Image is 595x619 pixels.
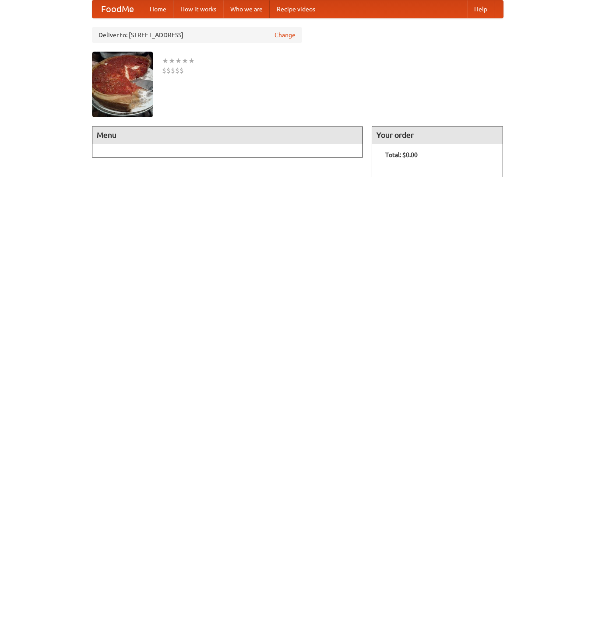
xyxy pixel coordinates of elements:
a: Home [143,0,173,18]
li: $ [171,66,175,75]
a: How it works [173,0,223,18]
li: $ [175,66,180,75]
a: Change [275,31,296,39]
a: FoodMe [92,0,143,18]
h4: Menu [92,126,363,144]
img: angular.jpg [92,52,153,117]
li: ★ [169,56,175,66]
li: ★ [175,56,182,66]
li: ★ [188,56,195,66]
b: Total: $0.00 [385,151,418,158]
li: $ [162,66,166,75]
a: Recipe videos [270,0,322,18]
li: ★ [162,56,169,66]
h4: Your order [372,126,503,144]
li: $ [180,66,184,75]
li: ★ [182,56,188,66]
a: Help [467,0,494,18]
li: $ [166,66,171,75]
a: Who we are [223,0,270,18]
div: Deliver to: [STREET_ADDRESS] [92,27,302,43]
